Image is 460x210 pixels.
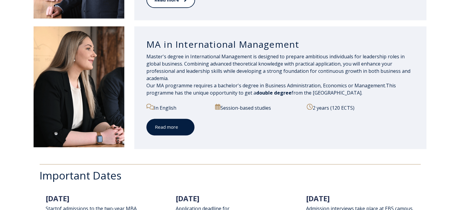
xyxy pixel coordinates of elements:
[306,193,330,203] span: [DATE]
[40,168,122,183] span: Important Dates
[146,104,208,111] p: In English
[146,119,194,135] a: Read more
[307,104,414,111] p: 2 years (120 ECTS)
[146,82,396,96] span: This programme has the unique opportunity to get a from the [GEOGRAPHIC_DATA].
[146,82,386,89] span: Our MA programme requires a bachelor's degree in Business Administration, Economics or Management.
[215,104,300,111] p: Session-based studies
[146,39,415,50] h3: MA in International Management
[146,53,410,82] span: Master's degree in International Management is designed to prepare ambitious individuals for lead...
[34,26,124,147] img: DSC_1907
[46,193,69,203] span: [DATE]
[176,193,199,203] span: [DATE]
[256,89,292,96] span: double degree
